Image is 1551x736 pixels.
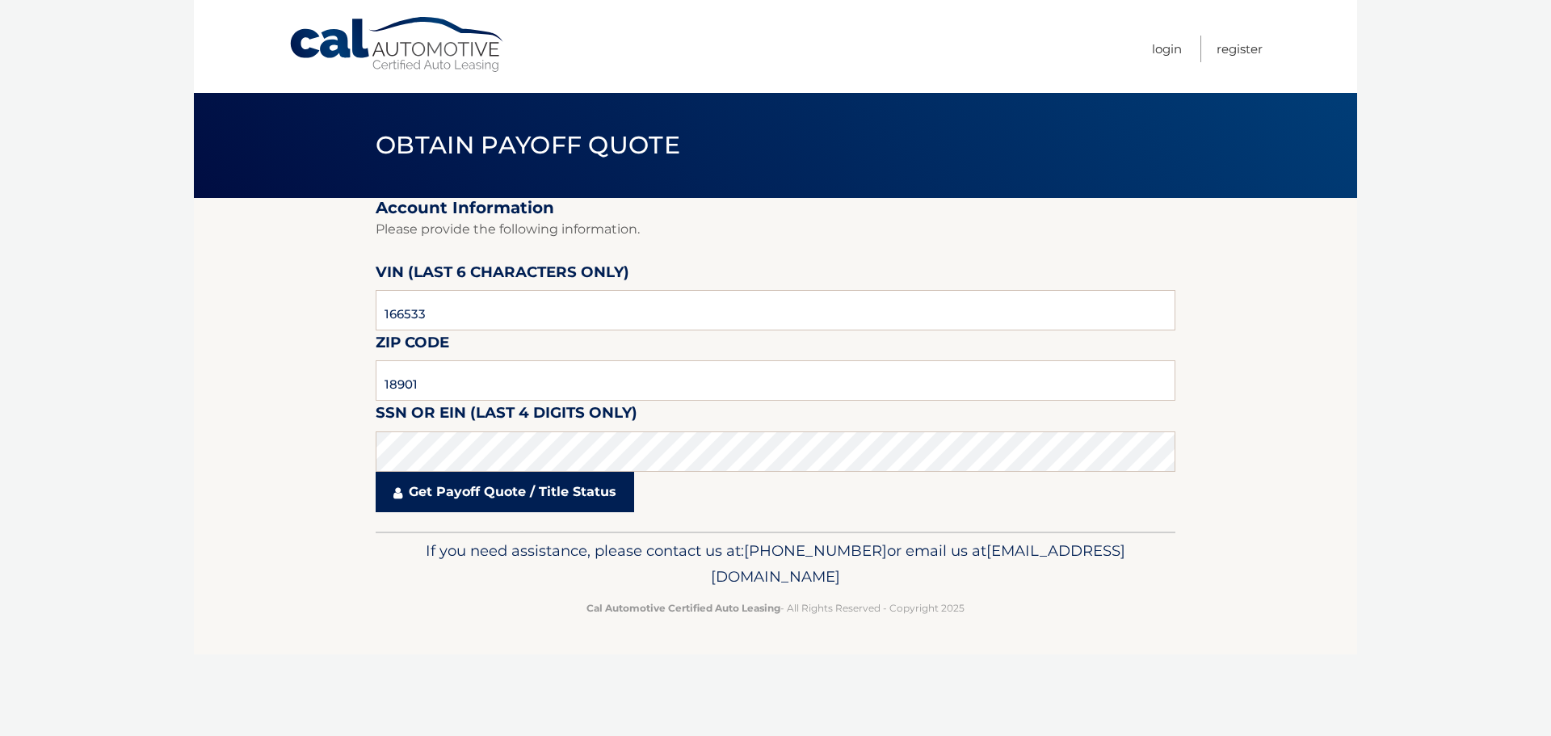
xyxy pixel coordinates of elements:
[376,472,634,512] a: Get Payoff Quote / Title Status
[1217,36,1263,62] a: Register
[1152,36,1182,62] a: Login
[376,198,1175,218] h2: Account Information
[586,602,780,614] strong: Cal Automotive Certified Auto Leasing
[386,599,1165,616] p: - All Rights Reserved - Copyright 2025
[376,130,680,160] span: Obtain Payoff Quote
[744,541,887,560] span: [PHONE_NUMBER]
[376,330,449,360] label: Zip Code
[288,16,506,74] a: Cal Automotive
[376,401,637,431] label: SSN or EIN (last 4 digits only)
[376,218,1175,241] p: Please provide the following information.
[386,538,1165,590] p: If you need assistance, please contact us at: or email us at
[376,260,629,290] label: VIN (last 6 characters only)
